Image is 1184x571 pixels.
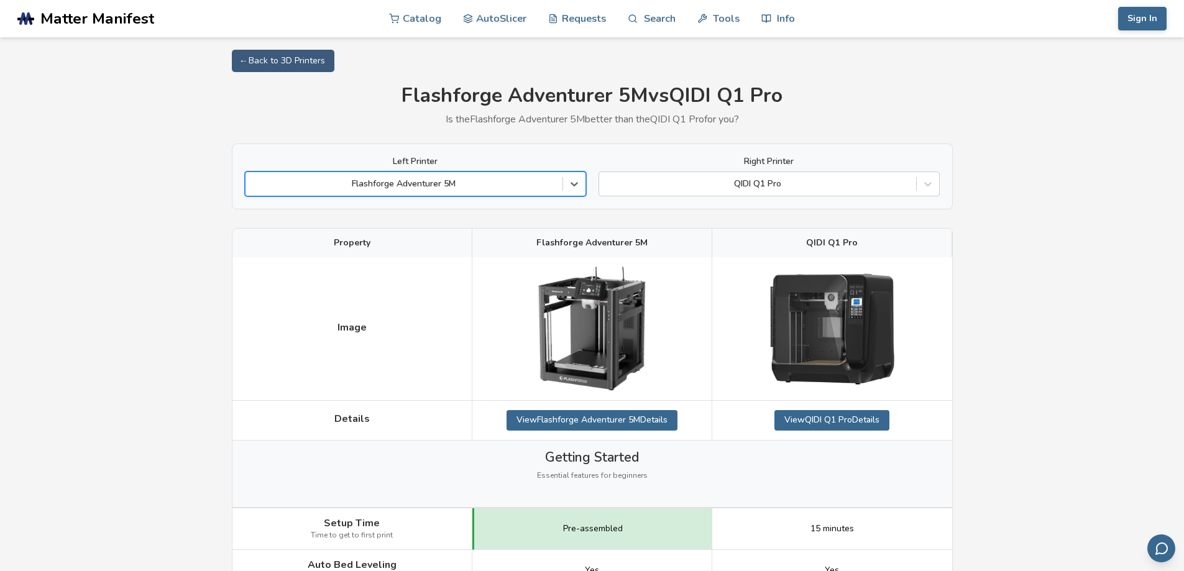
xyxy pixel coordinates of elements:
[40,10,154,27] span: Matter Manifest
[1118,7,1167,30] button: Sign In
[530,267,654,391] img: Flashforge Adventurer 5M
[563,524,623,534] span: Pre-assembled
[232,114,953,125] p: Is the Flashforge Adventurer 5M better than the QIDI Q1 Pro for you?
[232,85,953,107] h1: Flashforge Adventurer 5M vs QIDI Q1 Pro
[545,450,639,465] span: Getting Started
[334,413,370,424] span: Details
[806,238,858,248] span: QIDI Q1 Pro
[599,157,940,167] label: Right Printer
[1147,534,1175,562] button: Send feedback via email
[308,559,397,570] span: Auto Bed Leveling
[337,322,367,333] span: Image
[536,238,648,248] span: Flashforge Adventurer 5M
[810,524,854,534] span: 15 minutes
[311,531,393,540] span: Time to get to first print
[245,157,586,167] label: Left Printer
[537,472,648,480] span: Essential features for beginners
[507,410,677,430] a: ViewFlashforge Adventurer 5MDetails
[605,179,608,189] input: QIDI Q1 Pro
[232,50,334,72] a: ← Back to 3D Printers
[324,518,380,529] span: Setup Time
[334,238,370,248] span: Property
[770,273,894,385] img: QIDI Q1 Pro
[774,410,889,430] a: ViewQIDI Q1 ProDetails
